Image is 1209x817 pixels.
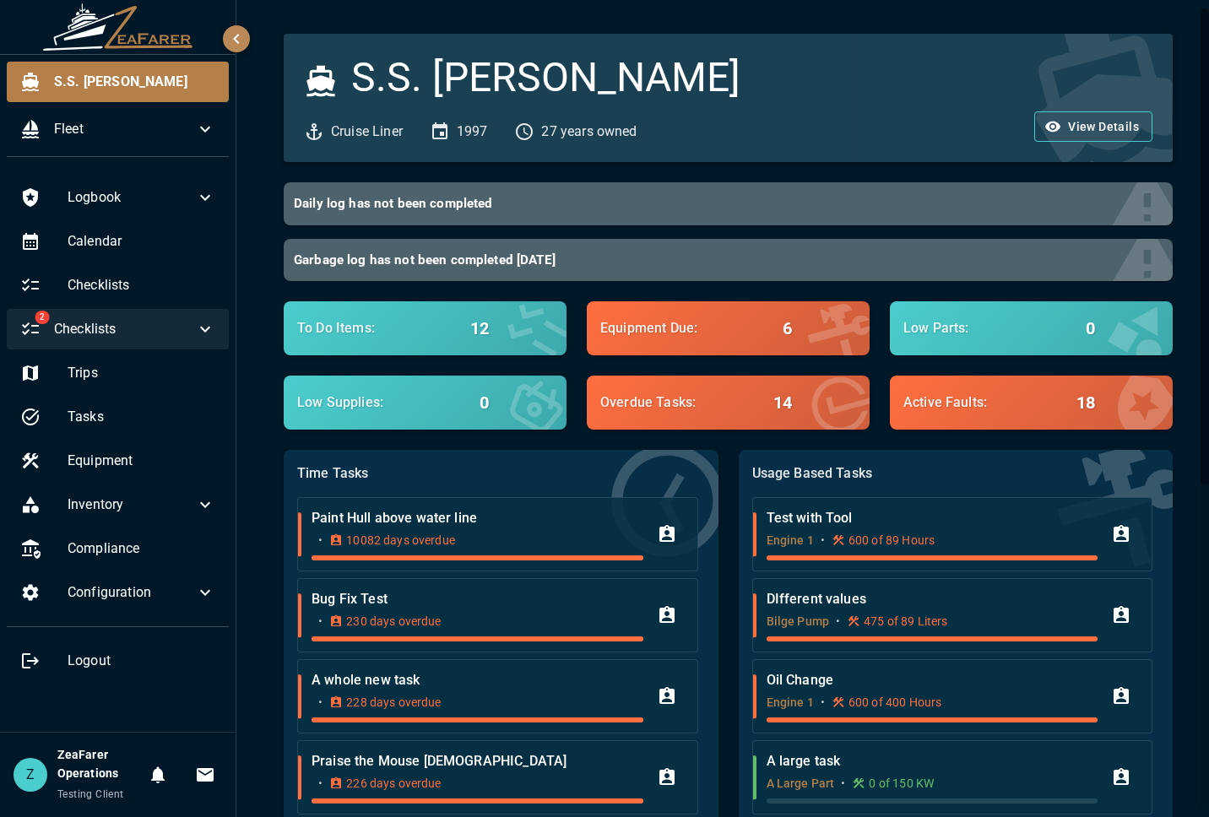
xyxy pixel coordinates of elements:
span: S.S. [PERSON_NAME] [54,72,215,92]
button: Assign Task [650,760,684,794]
div: Inventory [7,484,229,525]
button: Assign Task [650,679,684,713]
p: • [821,532,825,549]
div: Fleet [7,109,229,149]
div: Trips [7,353,229,393]
span: Inventory [68,495,195,515]
h6: 6 [783,315,792,342]
p: To Do Items : [297,318,457,338]
span: Logout [68,651,215,671]
button: Garbage log has not been completed [DATE] [284,239,1173,282]
p: 1997 [457,122,488,142]
button: Assign Task [650,517,684,551]
p: • [841,775,845,792]
button: Invitations [188,758,222,792]
h6: 12 [470,315,489,342]
p: DIfferent values [767,589,1098,609]
p: Engine 1 [767,532,814,549]
h6: Garbage log has not been completed [DATE] [294,249,1149,272]
button: Assign Task [1104,679,1138,713]
p: A Large Part [767,775,835,792]
h6: 0 [480,389,489,416]
p: 0 of 150 KW [869,775,934,792]
h6: ZeaFarer Operations [57,746,141,783]
p: 228 days overdue [346,694,441,711]
button: Assign Task [650,598,684,632]
p: Bug Fix Test [312,589,642,609]
span: Trips [68,363,215,383]
p: Praise the Mouse [DEMOGRAPHIC_DATA] [312,751,642,771]
p: Overdue Tasks : [600,392,760,413]
button: Notifications [141,758,175,792]
p: • [821,694,825,711]
h6: 14 [773,389,792,416]
h6: 0 [1086,315,1095,342]
button: View Details [1034,111,1152,143]
span: Testing Client [57,788,124,800]
p: Usage Based Tasks [752,463,1159,484]
button: Assign Task [1104,760,1138,794]
p: 600 of 89 Hours [848,532,935,549]
p: Low Supplies : [297,392,466,413]
span: Equipment [68,451,215,471]
p: Active Faults : [903,392,1063,413]
h3: S.S. [PERSON_NAME] [351,54,740,101]
span: Logbook [68,187,195,208]
h6: Daily log has not been completed [294,192,1149,215]
div: Equipment [7,441,229,481]
p: • [318,613,323,630]
p: • [318,532,323,549]
p: Equipment Due : [600,318,769,338]
p: A whole new task [312,670,642,690]
span: Checklists [68,275,215,295]
p: 10082 days overdue [346,532,455,549]
p: 600 of 400 Hours [848,694,941,711]
p: • [836,613,840,630]
p: Paint Hull above water line [312,508,642,528]
span: Configuration [68,582,195,603]
span: Tasks [68,407,215,427]
p: Test with Tool [767,508,1098,528]
p: 475 of 89 Liters [864,613,947,630]
img: ZeaFarer Logo [42,3,194,51]
span: Compliance [68,538,215,559]
button: Assign Task [1104,517,1138,551]
div: Z [14,758,47,792]
div: Checklists [7,265,229,306]
p: • [318,694,323,711]
button: Assign Task [1104,598,1138,632]
p: A large task [767,751,1098,771]
span: 2 [35,311,49,324]
p: Time Tasks [297,463,704,484]
p: 230 days overdue [346,613,441,630]
div: Logout [7,641,229,681]
div: Configuration [7,572,229,613]
div: Compliance [7,528,229,569]
p: 226 days overdue [346,775,441,792]
p: Engine 1 [767,694,814,711]
p: Bilge Pump [767,613,830,630]
div: S.S. [PERSON_NAME] [7,62,229,102]
span: Calendar [68,231,215,252]
p: • [318,775,323,792]
span: Checklists [54,319,195,339]
div: 2Checklists [7,309,229,349]
h6: 18 [1076,389,1095,416]
button: Daily log has not been completed [284,182,1173,225]
div: Tasks [7,397,229,437]
p: Low Parts : [903,318,1072,338]
span: Fleet [54,119,195,139]
div: Logbook [7,177,229,218]
div: Calendar [7,221,229,262]
p: Cruise Liner [331,122,403,142]
p: Oil Change [767,670,1098,690]
p: 27 years owned [541,122,637,142]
